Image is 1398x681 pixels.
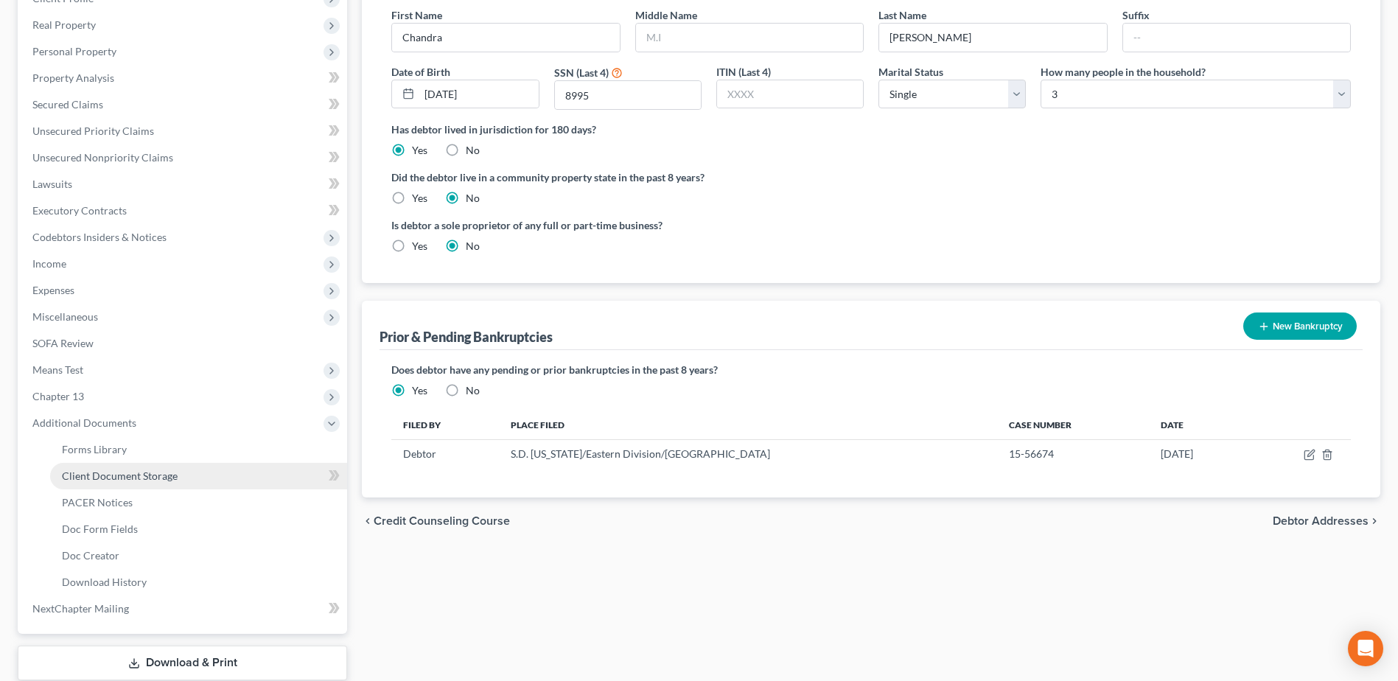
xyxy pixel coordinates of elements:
[32,125,154,137] span: Unsecured Priority Claims
[391,7,442,23] label: First Name
[32,204,127,217] span: Executory Contracts
[32,45,116,57] span: Personal Property
[997,410,1149,439] th: Case Number
[32,284,74,296] span: Expenses
[1243,312,1357,340] button: New Bankruptcy
[1123,24,1350,52] input: --
[32,390,84,402] span: Chapter 13
[32,178,72,190] span: Lawsuits
[1348,631,1383,666] div: Open Intercom Messenger
[62,443,127,455] span: Forms Library
[466,383,480,398] label: No
[32,363,83,376] span: Means Test
[466,143,480,158] label: No
[391,440,499,468] td: Debtor
[716,64,771,80] label: ITIN (Last 4)
[380,328,553,346] div: Prior & Pending Bankruptcies
[32,602,129,615] span: NextChapter Mailing
[21,118,347,144] a: Unsecured Priority Claims
[50,569,347,596] a: Download History
[62,549,119,562] span: Doc Creator
[62,576,147,588] span: Download History
[391,362,1351,377] label: Does debtor have any pending or prior bankruptcies in the past 8 years?
[32,337,94,349] span: SOFA Review
[374,515,510,527] span: Credit Counseling Course
[636,24,863,52] input: M.I
[391,122,1351,137] label: Has debtor lived in jurisdiction for 180 days?
[412,239,427,254] label: Yes
[32,71,114,84] span: Property Analysis
[1273,515,1369,527] span: Debtor Addresses
[392,24,619,52] input: --
[1273,515,1380,527] button: Debtor Addresses chevron_right
[412,383,427,398] label: Yes
[466,239,480,254] label: No
[362,515,374,527] i: chevron_left
[32,310,98,323] span: Miscellaneous
[21,65,347,91] a: Property Analysis
[412,191,427,206] label: Yes
[21,144,347,171] a: Unsecured Nonpriority Claims
[32,257,66,270] span: Income
[50,436,347,463] a: Forms Library
[50,516,347,542] a: Doc Form Fields
[1149,440,1248,468] td: [DATE]
[62,523,138,535] span: Doc Form Fields
[21,198,347,224] a: Executory Contracts
[997,440,1149,468] td: 15-56674
[717,80,863,108] input: XXXX
[466,191,480,206] label: No
[499,440,997,468] td: S.D. [US_STATE]/Eastern Division/[GEOGRAPHIC_DATA]
[879,24,1106,52] input: --
[878,64,943,80] label: Marital Status
[1369,515,1380,527] i: chevron_right
[391,170,1351,185] label: Did the debtor live in a community property state in the past 8 years?
[32,18,96,31] span: Real Property
[1041,64,1206,80] label: How many people in the household?
[878,7,926,23] label: Last Name
[499,410,997,439] th: Place Filed
[412,143,427,158] label: Yes
[21,596,347,622] a: NextChapter Mailing
[50,489,347,516] a: PACER Notices
[555,81,701,109] input: XXXX
[32,416,136,429] span: Additional Documents
[391,410,499,439] th: Filed By
[21,330,347,357] a: SOFA Review
[32,151,173,164] span: Unsecured Nonpriority Claims
[391,64,450,80] label: Date of Birth
[32,98,103,111] span: Secured Claims
[62,469,178,482] span: Client Document Storage
[50,463,347,489] a: Client Document Storage
[18,646,347,680] a: Download & Print
[554,65,609,80] label: SSN (Last 4)
[21,91,347,118] a: Secured Claims
[419,80,538,108] input: MM/DD/YYYY
[362,515,510,527] button: chevron_left Credit Counseling Course
[1149,410,1248,439] th: Date
[391,217,864,233] label: Is debtor a sole proprietor of any full or part-time business?
[635,7,697,23] label: Middle Name
[62,496,133,509] span: PACER Notices
[50,542,347,569] a: Doc Creator
[21,171,347,198] a: Lawsuits
[1122,7,1150,23] label: Suffix
[32,231,167,243] span: Codebtors Insiders & Notices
